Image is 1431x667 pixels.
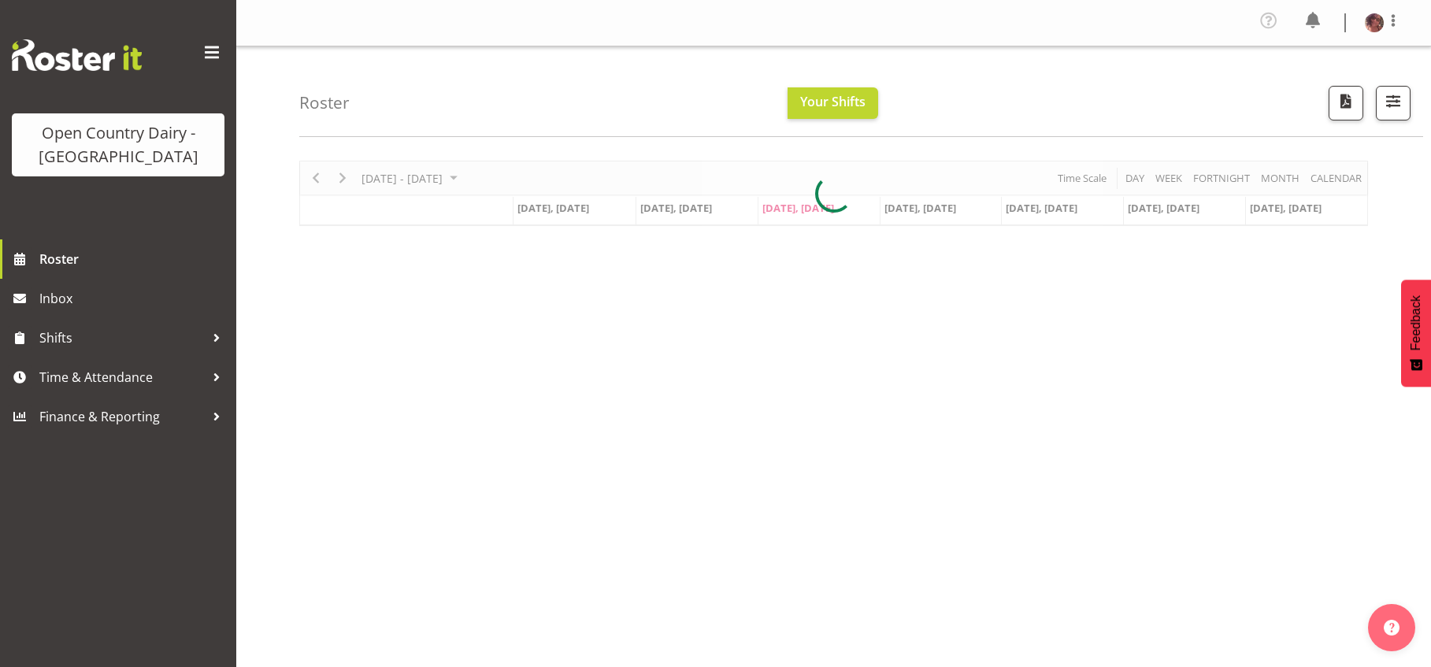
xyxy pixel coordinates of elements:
span: Your Shifts [800,93,866,110]
img: Rosterit website logo [12,39,142,71]
span: Roster [39,247,228,271]
span: Feedback [1409,295,1423,350]
button: Filter Shifts [1376,86,1411,120]
button: Feedback - Show survey [1401,280,1431,387]
span: Shifts [39,326,205,350]
h4: Roster [299,94,350,112]
span: Time & Attendance [39,365,205,389]
button: Download a PDF of the roster according to the set date range. [1329,86,1363,120]
img: toni-crowhurstc2e1ec1ac8bd12af0fe9d4d76b0fc526.png [1365,13,1384,32]
button: Your Shifts [788,87,878,119]
img: help-xxl-2.png [1384,620,1399,636]
div: Open Country Dairy - [GEOGRAPHIC_DATA] [28,121,209,169]
span: Inbox [39,287,228,310]
span: Finance & Reporting [39,405,205,428]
